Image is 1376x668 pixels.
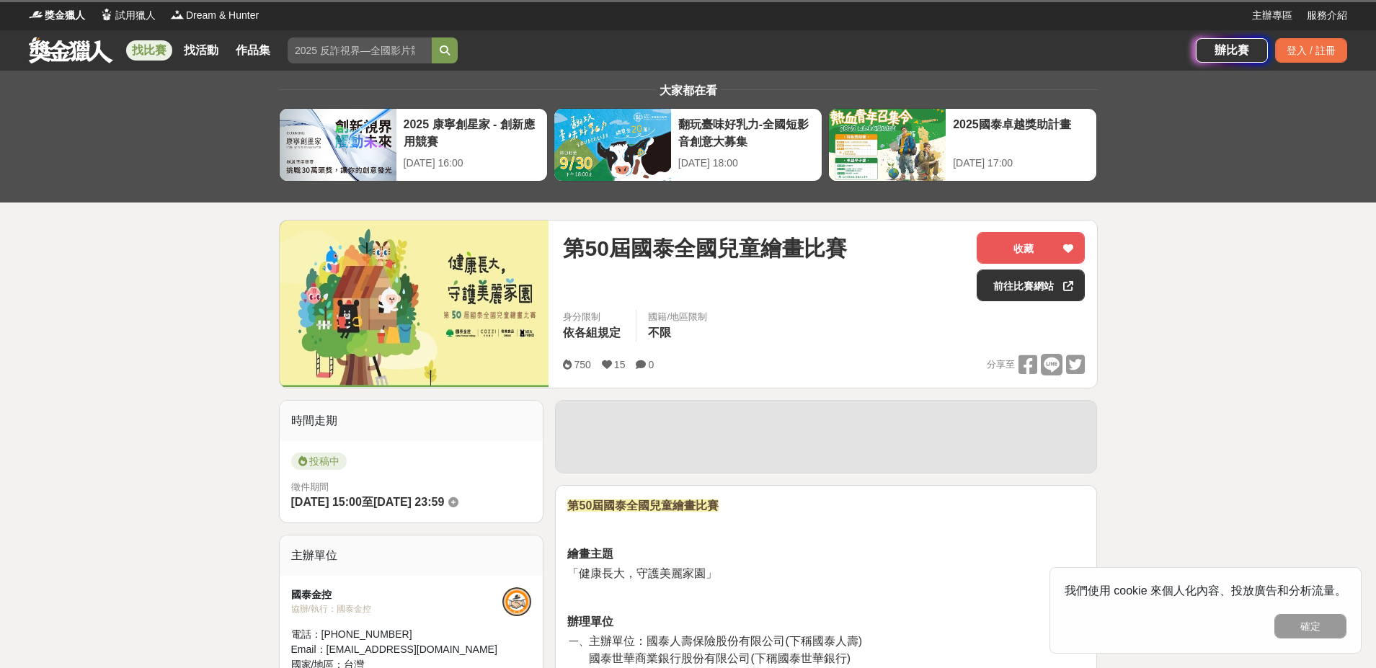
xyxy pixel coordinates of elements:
div: 登入 / 註冊 [1275,38,1347,63]
img: Logo [99,7,114,22]
a: 服務介紹 [1307,8,1347,23]
div: 身分限制 [563,310,624,324]
div: 主辦單位 [280,535,543,576]
div: [DATE] 18:00 [678,156,814,171]
a: 主辦專區 [1252,8,1292,23]
img: Cover Image [280,221,549,387]
div: 協辦/執行： 國泰金控 [291,602,503,615]
div: 2025國泰卓越獎助計畫 [953,116,1089,148]
span: 15 [614,359,626,370]
span: 「健康長大，守護美麗家園」 [567,567,717,579]
strong: 辦理單位 [567,615,613,628]
a: 翻玩臺味好乳力-全國短影音創意大募集[DATE] 18:00 [554,108,822,182]
div: 電話： [PHONE_NUMBER] [291,627,503,642]
span: 獎金獵人 [45,8,85,23]
span: 第50屆國泰全國兒童繪畫比賽 [563,232,846,264]
div: [DATE] 16:00 [404,156,540,171]
div: Email： [EMAIL_ADDRESS][DOMAIN_NAME] [291,642,503,657]
a: 找活動 [178,40,224,61]
div: 2025 康寧創星家 - 創新應用競賽 [404,116,540,148]
img: Logo [29,7,43,22]
span: 試用獵人 [115,8,156,23]
a: 前往比賽網站 [977,270,1085,301]
span: 0 [648,359,654,370]
div: [DATE] 17:00 [953,156,1089,171]
div: 國泰金控 [291,587,503,602]
a: 辦比賽 [1196,38,1268,63]
div: 時間走期 [280,401,543,441]
span: 依各組規定 [563,326,621,339]
span: 主辦單位：國泰人壽保險股份有限公司(下稱國泰人壽) [589,635,862,647]
a: LogoDream & Hunter [170,8,259,23]
a: Logo獎金獵人 [29,8,85,23]
span: 我們使用 cookie 來個人化內容、投放廣告和分析流量。 [1065,584,1346,597]
div: 國籍/地區限制 [648,310,707,324]
strong: 繪畫主題 [567,548,613,560]
span: [DATE] 15:00 [291,496,362,508]
span: 分享至 [987,354,1015,375]
span: [DATE] 23:59 [373,496,444,508]
span: 投稿中 [291,453,347,470]
span: Dream & Hunter [186,8,259,23]
img: Logo [170,7,185,22]
div: 翻玩臺味好乳力-全國短影音創意大募集 [678,116,814,148]
span: 750 [574,359,590,370]
span: 徵件期間 [291,481,329,492]
span: 不限 [648,326,671,339]
a: 2025 康寧創星家 - 創新應用競賽[DATE] 16:00 [279,108,548,182]
span: 大家都在看 [656,84,721,97]
strong: 第50屆國泰全國兒童繪畫比賽 [567,499,719,512]
button: 收藏 [977,232,1085,264]
span: 國泰世華商業銀行股份有限公司(下稱國泰世華銀行) [589,652,851,664]
span: 至 [362,496,373,508]
a: Logo試用獵人 [99,8,156,23]
a: 作品集 [230,40,276,61]
button: 確定 [1274,614,1346,638]
input: 2025 反詐視界—全國影片競賽 [288,37,432,63]
a: 找比賽 [126,40,172,61]
a: 2025國泰卓越獎助計畫[DATE] 17:00 [828,108,1097,182]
